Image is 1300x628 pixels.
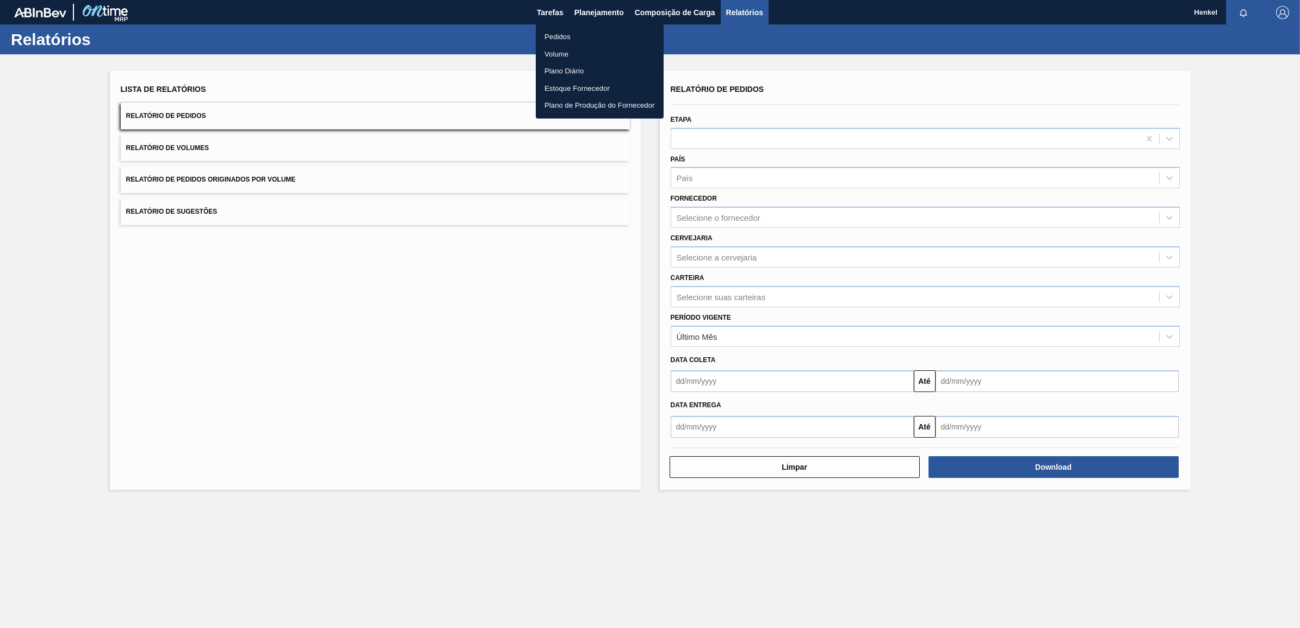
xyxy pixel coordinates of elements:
a: Plano de Produção do Fornecedor [536,97,664,114]
a: Estoque Fornecedor [536,80,664,97]
a: Pedidos [536,28,664,46]
a: Volume [536,46,664,63]
a: Plano Diário [536,63,664,80]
